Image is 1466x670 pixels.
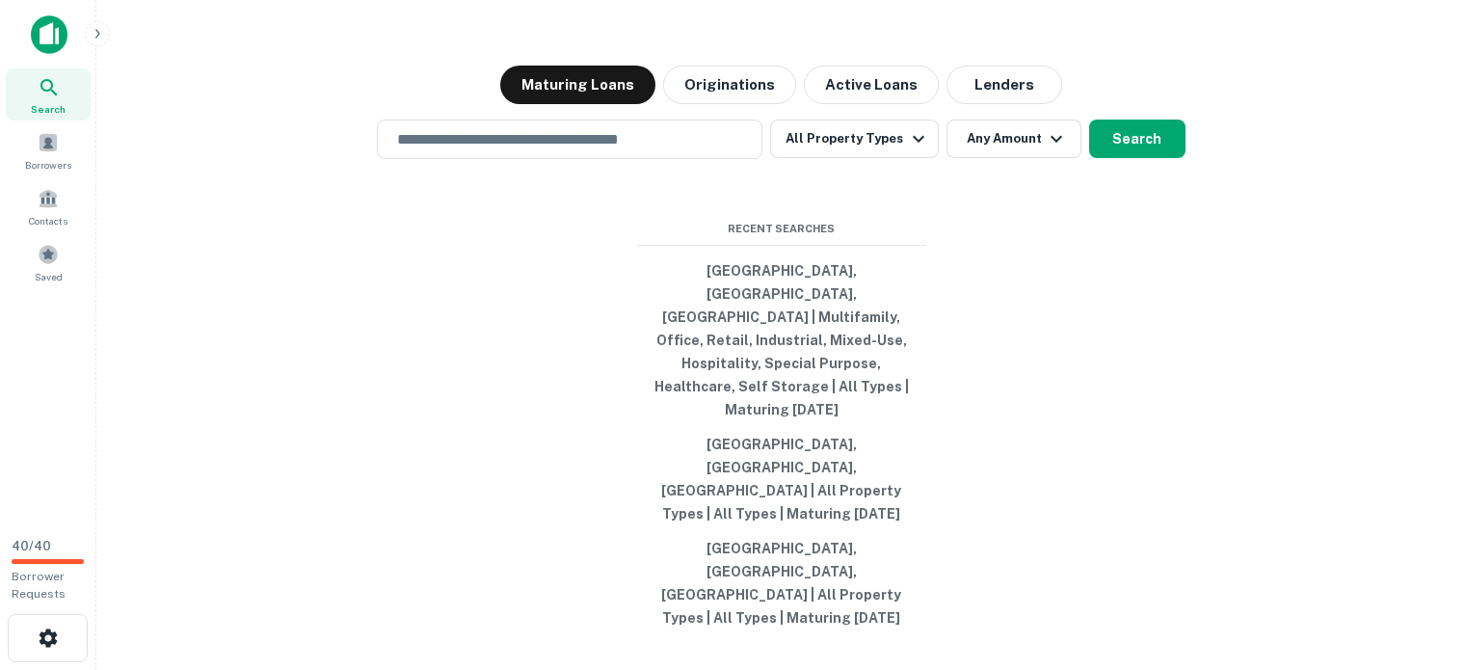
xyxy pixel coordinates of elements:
[25,157,71,173] span: Borrowers
[6,124,91,176] a: Borrowers
[637,531,926,635] button: [GEOGRAPHIC_DATA], [GEOGRAPHIC_DATA], [GEOGRAPHIC_DATA] | All Property Types | All Types | Maturi...
[29,213,67,228] span: Contacts
[35,269,63,284] span: Saved
[804,66,939,104] button: Active Loans
[663,66,796,104] button: Originations
[12,570,66,601] span: Borrower Requests
[637,221,926,237] span: Recent Searches
[12,539,51,553] span: 40 / 40
[1089,120,1186,158] button: Search
[637,254,926,427] button: [GEOGRAPHIC_DATA], [GEOGRAPHIC_DATA], [GEOGRAPHIC_DATA] | Multifamily, Office, Retail, Industrial...
[946,120,1081,158] button: Any Amount
[500,66,655,104] button: Maturing Loans
[31,15,67,54] img: capitalize-icon.png
[6,68,91,121] a: Search
[6,236,91,288] a: Saved
[6,180,91,232] a: Contacts
[637,427,926,531] button: [GEOGRAPHIC_DATA], [GEOGRAPHIC_DATA], [GEOGRAPHIC_DATA] | All Property Types | All Types | Maturi...
[946,66,1062,104] button: Lenders
[770,120,938,158] button: All Property Types
[31,101,66,117] span: Search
